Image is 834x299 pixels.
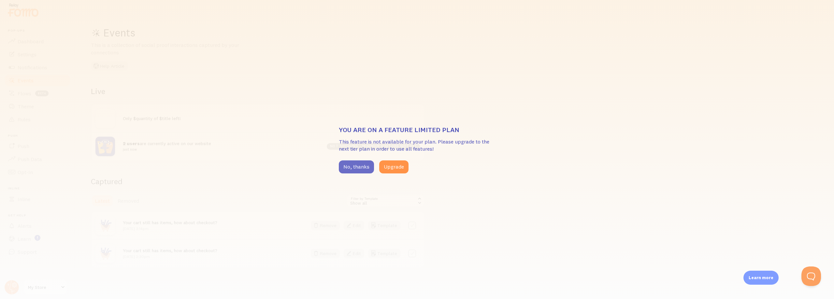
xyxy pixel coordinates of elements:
button: No, thanks [339,160,374,173]
p: This feature is not available for your plan. Please upgrade to the next tier plan in order to use... [339,138,495,153]
button: Upgrade [379,160,409,173]
h3: You are on a feature limited plan [339,126,495,134]
div: Learn more [743,271,779,285]
iframe: Help Scout Beacon - Open [801,266,821,286]
p: Learn more [749,275,773,281]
